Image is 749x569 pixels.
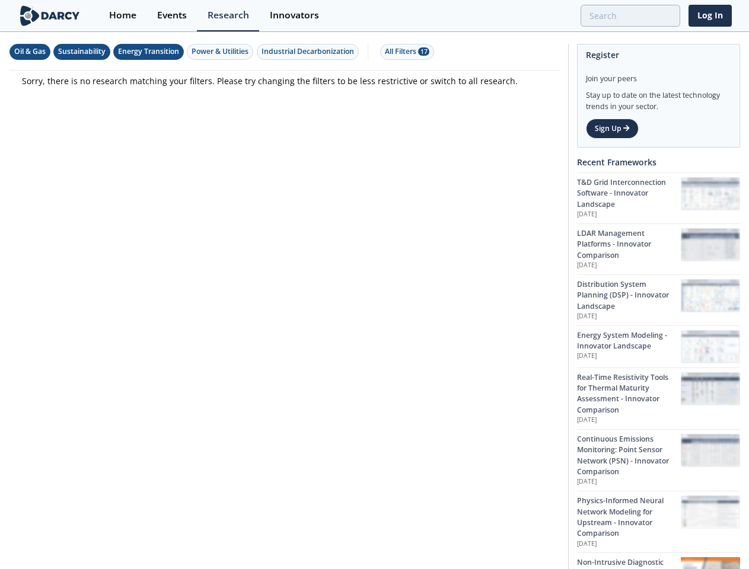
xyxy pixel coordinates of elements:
button: Oil & Gas [9,44,50,60]
p: [DATE] [577,261,681,270]
div: Power & Utilities [192,46,248,57]
div: Sustainability [58,46,106,57]
a: Continuous Emissions Monitoring: Point Sensor Network (PSN) - Innovator Comparison [DATE] Continu... [577,429,740,491]
button: All Filters 17 [380,44,434,60]
div: Recent Frameworks [577,152,740,172]
p: [DATE] [577,210,681,219]
p: [DATE] [577,312,681,321]
div: LDAR Management Platforms - Innovator Comparison [577,228,681,261]
div: Physics-Informed Neural Network Modeling for Upstream - Innovator Comparison [577,496,681,539]
a: Energy System Modeling - Innovator Landscape [DATE] Energy System Modeling - Innovator Landscape ... [577,325,740,367]
div: Innovators [270,11,319,20]
div: Energy Transition [118,46,179,57]
div: Register [586,44,731,65]
div: Oil & Gas [14,46,46,57]
button: Power & Utilities [187,44,253,60]
a: LDAR Management Platforms - Innovator Comparison [DATE] LDAR Management Platforms - Innovator Com... [577,223,740,274]
span: 17 [418,47,429,56]
a: Log In [689,5,732,27]
p: [DATE] [577,415,681,425]
div: Real-Time Resistivity Tools for Thermal Maturity Assessment - Innovator Comparison [577,372,681,416]
p: Sorry, there is no research matching your filters. Please try changing the filters to be less res... [22,75,547,87]
div: Research [208,11,249,20]
div: Energy System Modeling - Innovator Landscape [577,330,681,352]
div: Join your peers [586,65,731,84]
button: Sustainability [53,44,110,60]
a: T&D Grid Interconnection Software - Innovator Landscape [DATE] T&D Grid Interconnection Software ... [577,172,740,223]
a: Real-Time Resistivity Tools for Thermal Maturity Assessment - Innovator Comparison [DATE] Real-Ti... [577,367,740,429]
div: Industrial Decarbonization [262,46,354,57]
div: Distribution System Planning (DSP) - Innovator Landscape [577,279,681,312]
p: [DATE] [577,539,681,549]
div: All Filters [385,46,429,57]
p: [DATE] [577,477,681,487]
input: Advanced Search [581,5,680,27]
a: Distribution System Planning (DSP) - Innovator Landscape [DATE] Distribution System Planning (DSP... [577,274,740,325]
div: T&D Grid Interconnection Software - Innovator Landscape [577,177,681,210]
div: Events [157,11,187,20]
button: Industrial Decarbonization [257,44,359,60]
a: Sign Up [586,119,639,139]
button: Energy Transition [113,44,184,60]
img: logo-wide.svg [18,5,82,26]
div: Home [109,11,136,20]
div: Stay up to date on the latest technology trends in your sector. [586,84,731,112]
a: Physics-Informed Neural Network Modeling for Upstream - Innovator Comparison [DATE] Physics-Infor... [577,491,740,552]
div: Continuous Emissions Monitoring: Point Sensor Network (PSN) - Innovator Comparison [577,434,681,478]
p: [DATE] [577,351,681,361]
